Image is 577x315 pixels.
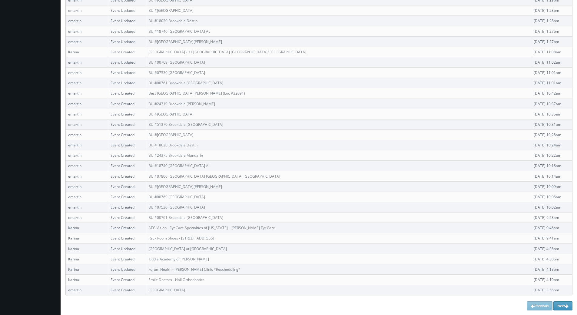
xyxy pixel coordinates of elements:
a: Best [GEOGRAPHIC_DATA][PERSON_NAME] (Loc #32091) [148,91,245,96]
td: emartin [66,57,108,67]
td: emartin [66,88,108,99]
td: emartin [66,5,108,16]
td: Event Updated [108,16,146,26]
td: emartin [66,285,108,295]
td: Karina [66,223,108,233]
td: Karina [66,254,108,264]
td: emartin [66,161,108,171]
td: emartin [66,99,108,109]
td: [DATE] 10:09am [531,181,572,192]
a: BU #18020 Brookdale Destin [148,142,197,148]
td: [DATE] 4:18pm [531,264,572,274]
a: [GEOGRAPHIC_DATA] [148,287,185,293]
td: [DATE] 11:08am [531,47,572,57]
td: [DATE] 1:28pm [531,16,572,26]
td: Event Created [108,285,146,295]
td: emartin [66,129,108,140]
td: Event Created [108,192,146,202]
td: Event Created [108,171,146,181]
td: emartin [66,78,108,88]
td: Karina [66,243,108,254]
td: Event Updated [108,5,146,16]
td: emartin [66,119,108,129]
a: BU #51370 Brookdale [GEOGRAPHIC_DATA] [148,122,223,127]
td: Event Updated [108,264,146,274]
td: Event Created [108,274,146,285]
a: BU #00769 [GEOGRAPHIC_DATA] [148,194,205,199]
td: emartin [66,181,108,192]
td: Event Created [108,140,146,150]
td: emartin [66,213,108,223]
td: Event Updated [108,68,146,78]
td: Karina [66,264,108,274]
td: [DATE] 9:41am [531,233,572,243]
a: BU #24375 Brookdale Mandarin [148,153,203,158]
a: BU #18740 [GEOGRAPHIC_DATA] AL [148,163,210,168]
td: [DATE] 11:02am [531,57,572,67]
td: emartin [66,68,108,78]
a: Forum Health - [PERSON_NAME] Clinic *Rescheduling* [148,267,240,272]
td: emartin [66,202,108,212]
a: Smile Doctors - Hall Orthodontics [148,277,204,282]
td: emartin [66,140,108,150]
a: BU #07800 [GEOGRAPHIC_DATA] [GEOGRAPHIC_DATA] [GEOGRAPHIC_DATA] [148,174,280,179]
a: BU #[GEOGRAPHIC_DATA][PERSON_NAME] [148,39,222,44]
td: Event Created [108,233,146,243]
td: Event Updated [108,78,146,88]
a: BU #18020 Brookdale Destin [148,18,197,23]
a: Kiddie Academy of [PERSON_NAME] [148,256,209,262]
td: emartin [66,36,108,47]
td: Event Created [108,181,146,192]
a: BU #00761 Brookdale [GEOGRAPHIC_DATA] [148,80,223,85]
td: emartin [66,16,108,26]
td: [DATE] 9:58am [531,213,572,223]
td: [DATE] 1:28pm [531,5,572,16]
td: Event Created [108,88,146,99]
td: Event Created [108,119,146,129]
td: Event Created [108,213,146,223]
td: Event Created [108,99,146,109]
td: Event Created [108,202,146,212]
td: Karina [66,233,108,243]
td: Event Updated [108,243,146,254]
td: Event Updated [108,26,146,36]
a: Next [553,301,572,310]
a: BU #07530 [GEOGRAPHIC_DATA] [148,205,205,210]
td: [DATE] 1:27pm [531,36,572,47]
td: [DATE] 10:28am [531,129,572,140]
td: [DATE] 11:01am [531,68,572,78]
td: emartin [66,192,108,202]
td: [DATE] 4:36pm [531,243,572,254]
a: BU #[GEOGRAPHIC_DATA][PERSON_NAME] [148,184,222,189]
td: [DATE] 3:56pm [531,285,572,295]
td: [DATE] 9:46am [531,223,572,233]
td: Event Created [108,161,146,171]
a: Rack Room Shoes - [STREET_ADDRESS] [148,236,214,241]
a: BU #[GEOGRAPHIC_DATA] [148,132,194,137]
td: [DATE] 10:37am [531,99,572,109]
td: [DATE] 10:42am [531,88,572,99]
td: Event Created [108,254,146,264]
td: [DATE] 1:27pm [531,26,572,36]
td: [DATE] 10:22am [531,150,572,161]
td: [DATE] 10:18am [531,161,572,171]
td: [DATE] 10:31am [531,119,572,129]
td: [DATE] 10:14am [531,171,572,181]
td: [DATE] 4:30pm [531,254,572,264]
a: AEG Vision - EyeCare Specialties of [US_STATE] – [PERSON_NAME] EyeCare [148,225,275,230]
td: emartin [66,150,108,161]
td: [DATE] 10:02am [531,202,572,212]
a: BU #[GEOGRAPHIC_DATA] [148,8,194,13]
td: Event Updated [108,57,146,67]
td: Karina [66,47,108,57]
a: [GEOGRAPHIC_DATA] - 31 [GEOGRAPHIC_DATA] [GEOGRAPHIC_DATA]/ [GEOGRAPHIC_DATA] [148,49,306,55]
a: [GEOGRAPHIC_DATA] at [GEOGRAPHIC_DATA] [148,246,227,251]
td: emartin [66,109,108,119]
td: Karina [66,274,108,285]
td: Event Created [108,150,146,161]
a: BU #18740 [GEOGRAPHIC_DATA] AL [148,29,210,34]
a: BU #00769 [GEOGRAPHIC_DATA] [148,60,205,65]
td: Event Created [108,109,146,119]
td: emartin [66,26,108,36]
a: BU #[GEOGRAPHIC_DATA] [148,112,194,117]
